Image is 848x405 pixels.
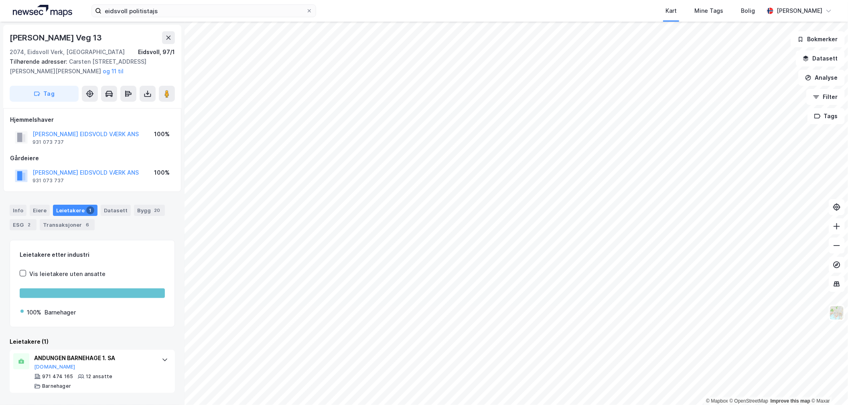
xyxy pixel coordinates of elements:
div: Bygg [134,205,165,216]
div: 100% [27,308,41,317]
div: 12 ansatte [86,373,112,380]
div: 2 [25,221,33,229]
div: Info [10,205,26,216]
div: Datasett [101,205,131,216]
div: 20 [152,206,162,214]
div: [PERSON_NAME] [777,6,822,16]
img: logo.a4113a55bc3d86da70a041830d287a7e.svg [13,5,72,17]
div: Carsten [STREET_ADDRESS][PERSON_NAME][PERSON_NAME] [10,57,168,76]
div: Vis leietakere uten ansatte [29,269,105,279]
div: Barnehager [42,383,71,389]
div: 100% [154,168,170,177]
button: Datasett [796,50,845,66]
div: Transaksjoner [40,219,95,230]
div: Leietakere etter industri [20,250,165,260]
iframe: Chat Widget [808,367,848,405]
div: Leietakere (1) [10,337,175,347]
span: Tilhørende adresser: [10,58,69,65]
button: Tag [10,86,79,102]
a: OpenStreetMap [730,398,769,404]
button: Analyse [798,70,845,86]
div: 931 073 737 [32,139,64,145]
div: Kontrollprogram for chat [808,367,848,405]
div: 6 [83,221,91,229]
div: 931 073 737 [32,177,64,184]
button: Tags [807,108,845,124]
div: 100% [154,129,170,139]
button: Bokmerker [791,31,845,47]
img: Z [829,305,844,320]
div: Eiere [30,205,50,216]
div: Mine Tags [694,6,723,16]
div: ANDUNGEN BARNEHAGE 1. SA [34,353,154,363]
div: Gårdeiere [10,153,174,163]
div: Kart [665,6,677,16]
button: Filter [806,89,845,105]
div: Bolig [741,6,755,16]
div: 2074, Eidsvoll Verk, [GEOGRAPHIC_DATA] [10,47,125,57]
div: Hjemmelshaver [10,115,174,125]
a: Mapbox [706,398,728,404]
button: [DOMAIN_NAME] [34,364,75,370]
input: Søk på adresse, matrikkel, gårdeiere, leietakere eller personer [101,5,306,17]
div: 1 [86,206,94,214]
div: Leietakere [53,205,97,216]
div: Barnehager [45,308,76,317]
div: Eidsvoll, 97/1 [138,47,175,57]
a: Improve this map [771,398,810,404]
div: 971 474 165 [42,373,73,380]
div: [PERSON_NAME] Veg 13 [10,31,103,44]
div: ESG [10,219,37,230]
